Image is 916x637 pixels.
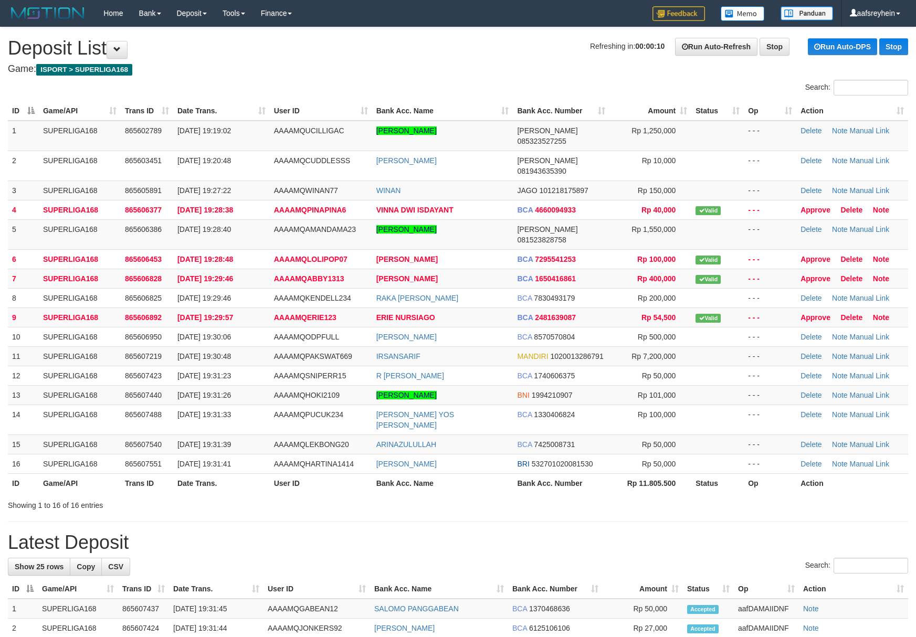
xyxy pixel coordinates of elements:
span: BCA [517,410,532,419]
span: Rp 1,250,000 [631,126,676,135]
th: Bank Acc. Number [513,473,609,493]
th: Amount: activate to sort column ascending [609,101,691,121]
span: 865607440 [125,391,162,399]
th: Action: activate to sort column ascending [796,101,908,121]
a: Note [873,313,889,322]
td: - - - [744,219,796,249]
span: Copy 101218175897 to clipboard [539,186,588,195]
a: Stop [879,38,908,55]
td: - - - [744,405,796,434]
a: Run Auto-Refresh [675,38,757,56]
span: AAAAMQERIE123 [274,313,336,322]
span: BCA [517,274,533,283]
td: [DATE] 19:31:45 [169,599,264,619]
a: ARINAZULULLAH [376,440,436,449]
span: Rp 150,000 [638,186,676,195]
span: [DATE] 19:27:22 [177,186,231,195]
td: 4 [8,200,39,219]
span: [DATE] 19:31:26 [177,391,231,399]
span: Rp 50,000 [642,371,676,380]
span: BCA [517,206,533,214]
td: SUPERLIGA168 [39,219,121,249]
td: - - - [744,269,796,288]
span: BCA [517,440,532,449]
span: Rp 100,000 [637,255,676,263]
td: SUPERLIGA168 [39,121,121,151]
span: 865607551 [125,460,162,468]
td: SUPERLIGA168 [39,454,121,473]
label: Search: [805,558,908,574]
span: [DATE] 19:28:48 [177,255,233,263]
td: 3 [8,181,39,200]
a: Delete [801,333,822,341]
td: 5 [8,219,39,249]
span: Copy 6125106106 to clipboard [529,624,570,632]
a: Delete [801,294,822,302]
th: Action: activate to sort column ascending [799,579,908,599]
span: AAAAMQPINAPINA6 [274,206,346,214]
a: Delete [801,186,822,195]
label: Search: [805,80,908,95]
th: Trans ID: activate to sort column ascending [118,579,169,599]
span: Rp 101,000 [638,391,676,399]
a: [PERSON_NAME] [376,225,437,233]
span: Refreshing in: [590,42,665,50]
td: SUPERLIGA168 [39,200,121,219]
span: AAAAMQHARTINA1414 [274,460,354,468]
a: Delete [840,313,862,322]
td: - - - [744,307,796,327]
td: SUPERLIGA168 [39,181,121,200]
a: Run Auto-DPS [808,38,877,55]
span: AAAAMQLEKBONG20 [274,440,349,449]
th: Rp 11.805.500 [609,473,691,493]
span: Rp 50,000 [642,440,676,449]
td: Rp 50,000 [603,599,683,619]
td: SUPERLIGA168 [39,434,121,454]
a: Manual Link [850,186,890,195]
span: Copy 085323527255 to clipboard [517,137,566,145]
input: Search: [834,558,908,574]
span: [DATE] 19:31:41 [177,460,231,468]
span: 865606950 [125,333,162,341]
a: Manual Link [850,410,890,419]
th: User ID: activate to sort column ascending [270,101,372,121]
span: AAAAMQKENDELL234 [274,294,351,302]
th: ID: activate to sort column descending [8,101,39,121]
td: SUPERLIGA168 [39,288,121,307]
th: Date Trans. [173,473,270,493]
a: SALOMO PANGGABEAN [374,604,459,613]
td: - - - [744,366,796,385]
a: Manual Link [850,440,890,449]
td: 10 [8,327,39,346]
span: AAAAMQPAKSWAT669 [274,352,352,360]
a: [PERSON_NAME] [376,333,437,341]
span: Rp 7,200,000 [631,352,676,360]
h1: Deposit List [8,38,908,59]
span: Copy 7830493179 to clipboard [534,294,575,302]
span: BCA [512,604,527,613]
td: SUPERLIGA168 [39,327,121,346]
span: BCA [517,255,533,263]
span: [DATE] 19:31:23 [177,371,231,380]
a: Stop [760,38,789,56]
span: Copy 1740606375 to clipboard [534,371,575,380]
span: AAAAMQHOKI2109 [274,391,340,399]
th: Status [691,473,744,493]
a: Manual Link [850,126,890,135]
td: - - - [744,327,796,346]
a: CSV [101,558,130,576]
span: [DATE] 19:31:39 [177,440,231,449]
span: AAAAMQLOLIPOP07 [274,255,348,263]
img: MOTION_logo.png [8,5,88,21]
a: WINAN [376,186,401,195]
span: Copy 7425008731 to clipboard [534,440,575,449]
span: 865606825 [125,294,162,302]
span: Rp 40,000 [641,206,676,214]
td: - - - [744,385,796,405]
span: Rp 500,000 [638,333,676,341]
a: Delete [801,460,822,468]
span: ISPORT > SUPERLIGA168 [36,64,132,76]
span: AAAAMQPUCUK234 [274,410,343,419]
a: [PERSON_NAME] [376,391,437,399]
span: Show 25 rows [15,562,64,571]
